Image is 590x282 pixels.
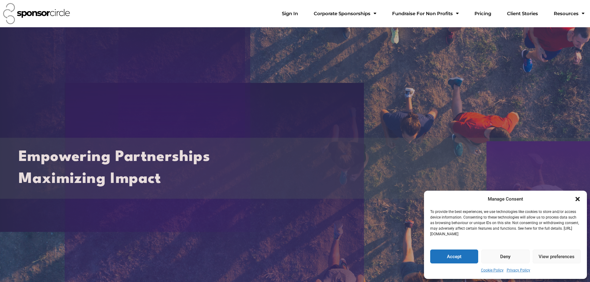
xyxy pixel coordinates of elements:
[430,209,580,237] p: To provide the best experiences, we use technologies like cookies to store and/or access device i...
[549,7,589,20] a: Resources
[277,7,303,20] a: Sign In
[575,196,581,202] div: Close dialogue
[470,7,496,20] a: Pricing
[277,7,589,20] nav: Menu
[507,267,530,274] a: Privacy Policy
[481,267,504,274] a: Cookie Policy
[502,7,543,20] a: Client Stories
[430,249,478,263] button: Accept
[481,249,529,263] button: Deny
[3,3,70,24] img: Sponsor Circle logo
[488,195,523,203] div: Manage Consent
[533,249,581,263] button: View preferences
[19,146,571,190] h2: Empowering Partnerships Maximizing Impact
[309,7,381,20] a: Corporate SponsorshipsMenu Toggle
[387,7,464,20] a: Fundraise For Non ProfitsMenu Toggle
